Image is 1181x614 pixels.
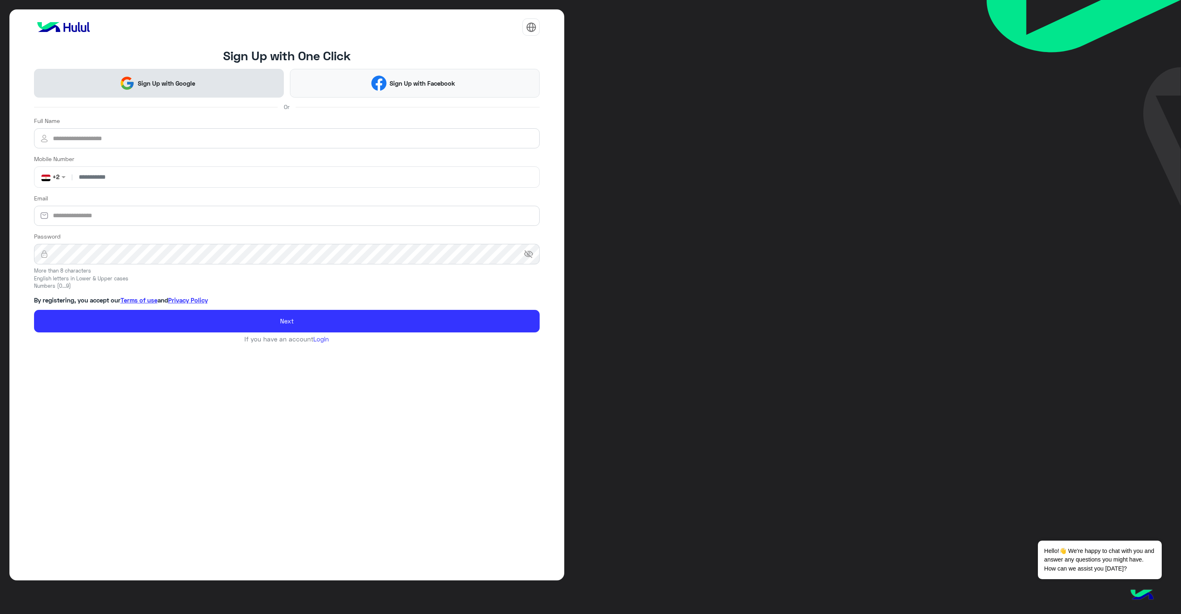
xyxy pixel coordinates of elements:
[121,296,157,304] a: Terms of use
[34,296,121,304] span: By registering, you accept our
[34,310,540,332] button: Next
[387,79,458,88] span: Sign Up with Facebook
[135,79,198,88] span: Sign Up with Google
[168,296,208,304] a: Privacy Policy
[524,249,534,259] span: visibility_off
[34,232,61,241] label: Password
[34,155,74,163] label: Mobile Number
[34,267,540,275] small: More than 8 characters
[34,69,284,98] button: Sign Up with Google
[290,69,540,98] button: Sign Up with Facebook
[34,282,540,290] small: Numbers (0...9)
[34,335,540,343] h6: If you have an account
[284,102,290,111] span: Or
[34,211,55,220] img: email
[34,48,540,63] h4: Sign Up with One Click
[313,335,329,343] a: Login
[1038,541,1161,579] span: Hello!👋 We're happy to chat with you and answer any questions you might have. How can we assist y...
[119,75,135,91] img: Google
[371,75,387,91] img: Facebook
[157,296,168,304] span: and
[526,22,536,32] img: tab
[34,116,60,125] label: Full Name
[34,194,48,202] label: Email
[1128,581,1156,610] img: hulul-logo.png
[34,275,540,283] small: English letters in Lower & Upper cases
[70,173,74,181] span: |
[34,134,55,143] img: user
[34,19,93,35] img: logo
[34,250,55,258] img: lock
